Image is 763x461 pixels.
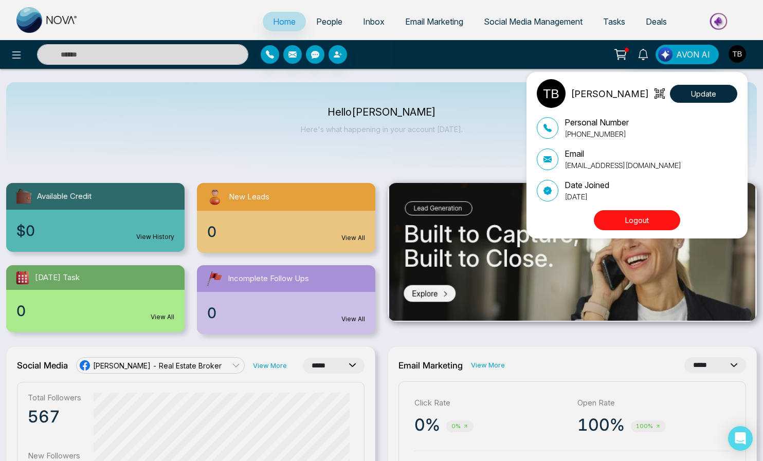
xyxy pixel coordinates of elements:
div: Open Intercom Messenger [728,426,753,451]
p: [PHONE_NUMBER] [565,128,629,139]
p: [PERSON_NAME] [571,87,649,101]
p: [DATE] [565,191,609,202]
button: Update [670,85,737,103]
p: Date Joined [565,179,609,191]
p: [EMAIL_ADDRESS][DOMAIN_NAME] [565,160,681,171]
button: Logout [594,210,680,230]
p: Personal Number [565,116,629,128]
p: Email [565,147,681,160]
